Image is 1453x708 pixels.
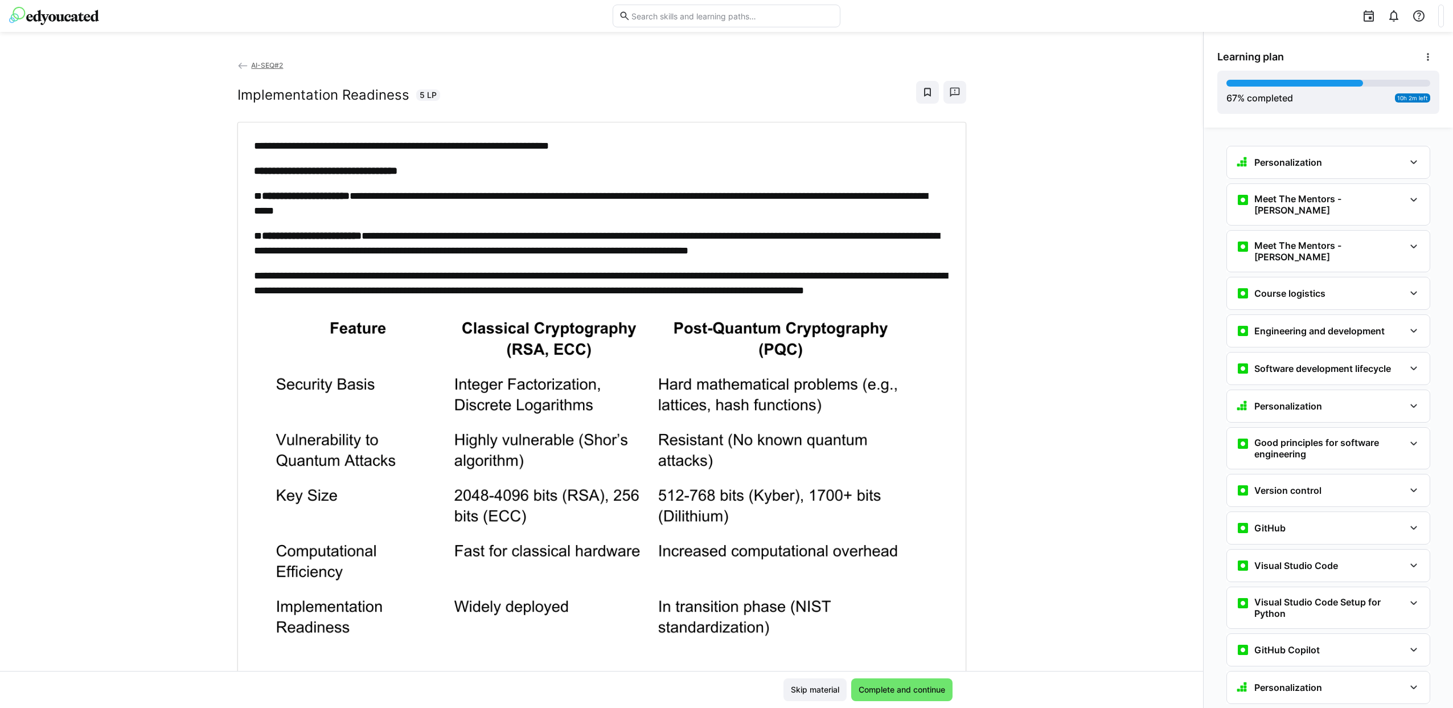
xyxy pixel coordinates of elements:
[1254,485,1321,496] h3: Version control
[1254,596,1405,619] h3: Visual Studio Code Setup for Python
[1254,288,1325,299] h3: Course logistics
[1254,363,1391,374] h3: Software development lifecycle
[1397,95,1428,101] span: 10h 2m left
[1254,325,1385,337] h3: Engineering and development
[1226,92,1237,104] span: 67
[1254,522,1286,534] h3: GitHub
[1254,193,1405,216] h3: Meet The Mentors - [PERSON_NAME]
[783,678,847,701] button: Skip material
[237,87,409,104] h2: Implementation Readiness
[420,89,437,101] span: 5 LP
[630,11,834,21] input: Search skills and learning paths…
[1254,682,1322,693] h3: Personalization
[251,61,283,69] span: AI-SEQ#2
[1254,437,1405,460] h3: Good principles for software engineering
[851,678,953,701] button: Complete and continue
[237,61,284,69] a: AI-SEQ#2
[1254,240,1405,263] h3: Meet The Mentors - [PERSON_NAME]
[857,684,947,695] span: Complete and continue
[1254,157,1322,168] h3: Personalization
[1226,91,1293,105] div: % completed
[1217,51,1284,63] span: Learning plan
[1254,560,1338,571] h3: Visual Studio Code
[1254,400,1322,412] h3: Personalization
[789,684,841,695] span: Skip material
[1254,644,1320,656] h3: GitHub Copilot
